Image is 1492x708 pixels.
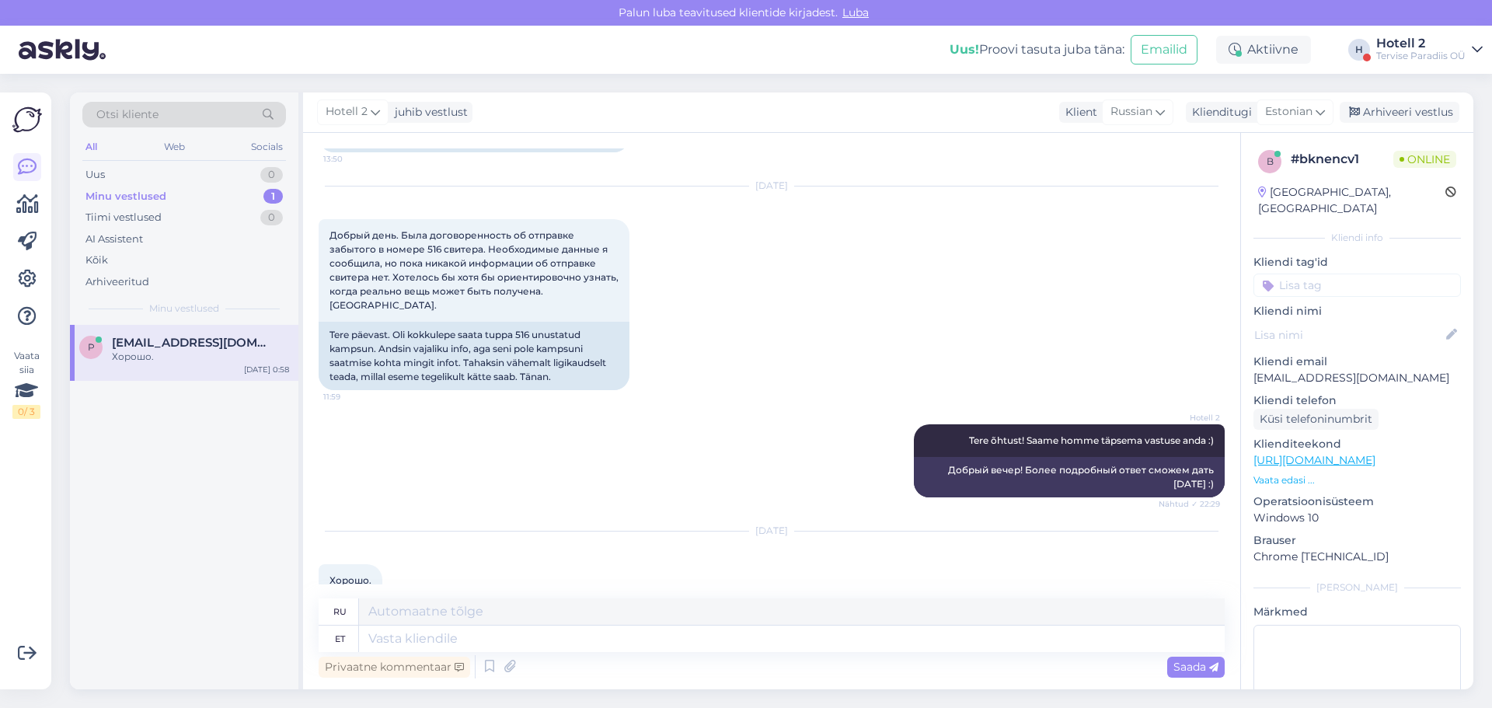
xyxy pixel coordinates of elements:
[85,253,108,268] div: Kõik
[248,137,286,157] div: Socials
[326,103,368,120] span: Hotell 2
[969,434,1214,446] span: Tere õhtust! Saame homme täpsema vastuse anda :)
[12,405,40,419] div: 0 / 3
[1253,274,1461,297] input: Lisa tag
[12,349,40,419] div: Vaata siia
[1376,50,1466,62] div: Tervise Paradiis OÜ
[1059,104,1097,120] div: Klient
[319,322,629,390] div: Tere päevast. Oli kokkulepe saata tuppa 516 unustatud kampsun. Andsin vajaliku info, aga seni pol...
[950,42,979,57] b: Uus!
[1265,103,1312,120] span: Estonian
[329,574,371,586] span: Хорошо.
[323,391,382,403] span: 11:59
[1253,453,1375,467] a: [URL][DOMAIN_NAME]
[1253,473,1461,487] p: Vaata edasi ...
[244,364,289,375] div: [DATE] 0:58
[1253,354,1461,370] p: Kliendi email
[85,189,166,204] div: Minu vestlused
[149,302,219,316] span: Minu vestlused
[1376,37,1466,50] div: Hotell 2
[319,179,1225,193] div: [DATE]
[1253,409,1379,430] div: Küsi telefoninumbrit
[1340,102,1459,123] div: Arhiveeri vestlus
[263,189,283,204] div: 1
[1253,231,1461,245] div: Kliendi info
[1258,184,1445,217] div: [GEOGRAPHIC_DATA], [GEOGRAPHIC_DATA]
[1253,392,1461,409] p: Kliendi telefon
[1267,155,1274,167] span: b
[1110,103,1152,120] span: Russian
[914,457,1225,497] div: Добрый вечер! Более подробный ответ сможем дать [DATE] :)
[1253,370,1461,386] p: [EMAIL_ADDRESS][DOMAIN_NAME]
[329,229,621,311] span: Добрый день. Была договоренность об отправке забытого в номере 516 свитера. Необходимые данные я ...
[1253,604,1461,620] p: Märkmed
[389,104,468,120] div: juhib vestlust
[333,598,347,625] div: ru
[335,626,345,652] div: et
[1216,36,1311,64] div: Aktiivne
[1253,581,1461,595] div: [PERSON_NAME]
[1131,35,1197,65] button: Emailid
[112,350,289,364] div: Хорошо.
[1253,303,1461,319] p: Kliendi nimi
[96,106,159,123] span: Otsi kliente
[1376,37,1483,62] a: Hotell 2Tervise Paradiis OÜ
[1162,412,1220,424] span: Hotell 2
[1253,549,1461,565] p: Chrome [TECHNICAL_ID]
[260,210,283,225] div: 0
[85,167,105,183] div: Uus
[1253,494,1461,510] p: Operatsioonisüsteem
[1173,660,1218,674] span: Saada
[85,210,162,225] div: Tiimi vestlused
[85,274,149,290] div: Arhiveeritud
[1253,254,1461,270] p: Kliendi tag'id
[1348,39,1370,61] div: H
[323,153,382,165] span: 13:50
[260,167,283,183] div: 0
[85,232,143,247] div: AI Assistent
[838,5,873,19] span: Luba
[950,40,1124,59] div: Proovi tasuta juba täna:
[82,137,100,157] div: All
[1253,510,1461,526] p: Windows 10
[12,105,42,134] img: Askly Logo
[1253,532,1461,549] p: Brauser
[88,341,95,353] span: p
[1291,150,1393,169] div: # bknencv1
[319,524,1225,538] div: [DATE]
[161,137,188,157] div: Web
[319,657,470,678] div: Privaatne kommentaar
[1253,436,1461,452] p: Klienditeekond
[1254,326,1443,344] input: Lisa nimi
[112,336,274,350] span: plejada@list.ru
[1393,151,1456,168] span: Online
[1186,104,1252,120] div: Klienditugi
[1159,498,1220,510] span: Nähtud ✓ 22:29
